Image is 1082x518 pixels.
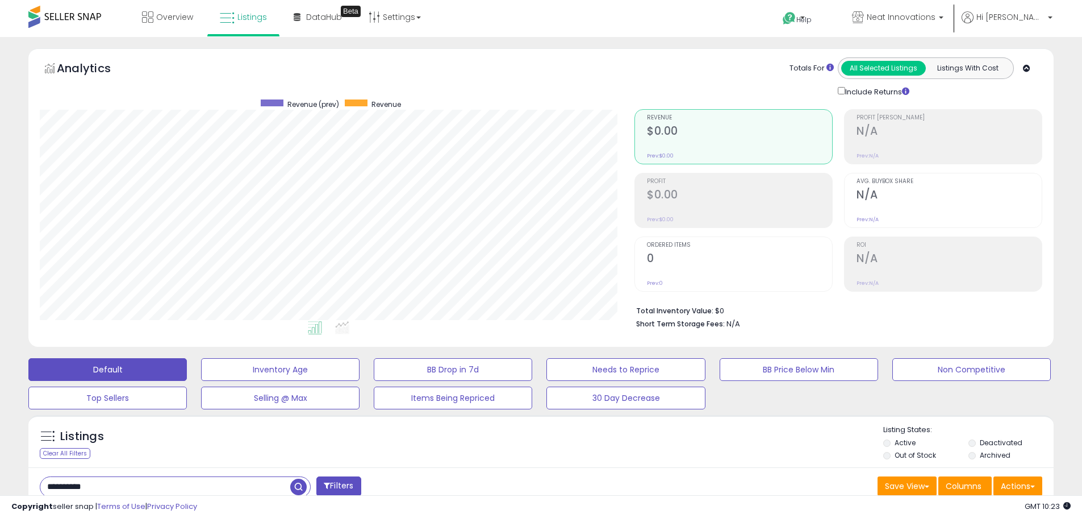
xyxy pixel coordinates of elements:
[829,85,923,98] div: Include Returns
[857,252,1042,267] h2: N/A
[857,125,1042,140] h2: N/A
[976,11,1045,23] span: Hi [PERSON_NAME]
[636,306,713,316] b: Total Inventory Value:
[857,115,1042,121] span: Profit [PERSON_NAME]
[857,188,1042,204] h2: N/A
[1025,501,1071,512] span: 2025-10-13 10:23 GMT
[946,480,981,492] span: Columns
[789,63,834,74] div: Totals For
[40,448,90,459] div: Clear All Filters
[316,476,361,496] button: Filters
[546,387,705,409] button: 30 Day Decrease
[647,179,832,185] span: Profit
[546,358,705,381] button: Needs to Reprice
[636,319,725,329] b: Short Term Storage Fees:
[857,242,1042,248] span: ROI
[306,11,342,23] span: DataHub
[857,216,879,223] small: Prev: N/A
[341,6,361,17] div: Tooltip anchor
[636,303,1034,317] li: $0
[28,358,187,381] button: Default
[895,438,916,447] label: Active
[11,501,53,512] strong: Copyright
[374,387,532,409] button: Items Being Repriced
[841,61,926,76] button: All Selected Listings
[720,358,878,381] button: BB Price Below Min
[726,318,740,329] span: N/A
[60,429,104,445] h5: Listings
[647,252,832,267] h2: 0
[371,100,401,109] span: Revenue
[938,476,992,496] button: Columns
[647,242,832,248] span: Ordered Items
[97,501,145,512] a: Terms of Use
[647,115,832,121] span: Revenue
[980,450,1010,460] label: Archived
[647,188,832,204] h2: $0.00
[774,3,834,37] a: Help
[201,387,360,409] button: Selling @ Max
[287,100,339,109] span: Revenue (prev)
[892,358,1051,381] button: Non Competitive
[857,152,879,159] small: Prev: N/A
[883,425,1054,436] p: Listing States:
[867,11,935,23] span: Neat Innovations
[11,502,197,512] div: seller snap | |
[895,450,936,460] label: Out of Stock
[782,11,796,26] i: Get Help
[147,501,197,512] a: Privacy Policy
[647,280,663,287] small: Prev: 0
[647,125,832,140] h2: $0.00
[201,358,360,381] button: Inventory Age
[980,438,1022,447] label: Deactivated
[962,11,1052,37] a: Hi [PERSON_NAME]
[237,11,267,23] span: Listings
[374,358,532,381] button: BB Drop in 7d
[156,11,193,23] span: Overview
[28,387,187,409] button: Top Sellers
[993,476,1042,496] button: Actions
[647,216,674,223] small: Prev: $0.00
[878,476,937,496] button: Save View
[796,15,812,24] span: Help
[647,152,674,159] small: Prev: $0.00
[857,179,1042,185] span: Avg. Buybox Share
[925,61,1010,76] button: Listings With Cost
[57,60,133,79] h5: Analytics
[857,280,879,287] small: Prev: N/A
